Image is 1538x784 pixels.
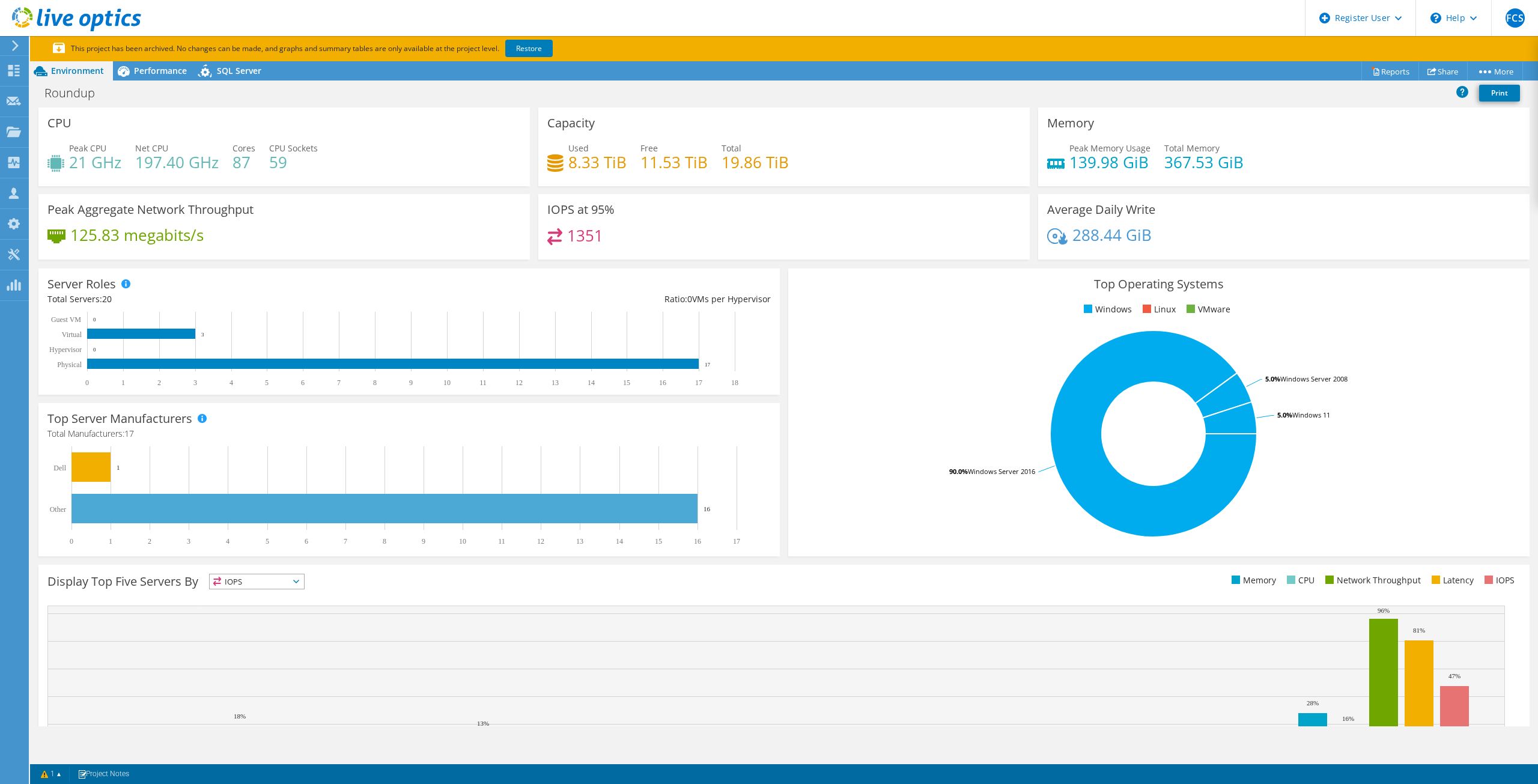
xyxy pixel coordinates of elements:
span: FCS [1506,8,1525,28]
span: Total Memory [1164,142,1220,154]
text: 14 [588,378,595,387]
span: Performance [134,65,187,76]
h3: Capacity [547,117,595,130]
text: 2 [157,378,161,387]
text: 4 [226,537,229,545]
span: 20 [102,293,112,305]
text: 2 [148,537,151,545]
text: 17 [705,362,711,368]
h3: Average Daily Write [1047,203,1155,216]
text: Other [50,505,66,514]
a: Print [1479,85,1520,102]
p: This project has been archived. No changes can be made, and graphs and summary tables are only av... [53,42,642,55]
h3: IOPS at 95% [547,203,615,216]
h4: 1351 [567,229,603,242]
a: Restore [505,40,553,57]
h4: 139.98 GiB [1069,156,1150,169]
text: 13 [552,378,559,387]
span: Total [722,142,741,154]
span: SQL Server [217,65,261,76]
text: 16 [704,505,711,512]
a: Reports [1361,62,1419,81]
text: 5 [266,537,269,545]
span: IOPS [210,574,304,589]
svg: \n [1430,13,1441,23]
span: CPU Sockets [269,142,318,154]
text: 47% [1448,672,1460,679]
text: 15 [623,378,630,387]
text: 10 [459,537,466,545]
h4: 197.40 GHz [135,156,219,169]
text: 10 [443,378,451,387]
text: 5 [265,378,269,387]
a: Share [1418,62,1468,81]
text: 1 [109,537,112,545]
text: Hypervisor [49,345,82,354]
span: Used [568,142,589,154]
li: Linux [1140,303,1176,316]
text: Guest VM [51,315,81,324]
h4: 288.44 GiB [1072,228,1152,242]
text: 16 [694,537,701,545]
a: Project Notes [69,767,138,782]
span: 0 [687,293,692,305]
span: Environment [51,65,104,76]
text: 0 [93,347,96,353]
text: 12 [537,537,544,545]
h4: 19.86 TiB [722,156,789,169]
tspan: 90.0% [949,467,968,476]
li: Memory [1229,574,1276,587]
li: CPU [1284,574,1315,587]
text: 8 [383,537,386,545]
span: Free [640,142,658,154]
text: 11 [479,378,487,387]
span: Peak Memory Usage [1069,142,1150,154]
text: 18 [731,378,738,387]
text: 0 [85,378,89,387]
span: Net CPU [135,142,168,154]
text: 15 [655,537,662,545]
text: 28% [1307,699,1319,707]
h4: 11.53 TiB [640,156,708,169]
text: 9 [422,537,425,545]
text: 1 [117,464,120,471]
text: 4 [229,378,233,387]
h4: 21 GHz [69,156,121,169]
text: 6 [305,537,308,545]
li: IOPS [1482,574,1515,587]
h3: Peak Aggregate Network Throughput [47,203,254,216]
li: Latency [1429,574,1474,587]
a: More [1467,62,1523,81]
text: 11 [498,537,505,545]
div: Ratio: VMs per Hypervisor [409,293,771,306]
span: Cores [233,142,255,154]
text: 7 [344,537,347,545]
h4: 125.83 megabits/s [70,228,204,242]
text: 0 [93,317,96,323]
h1: Roundup [39,87,114,100]
text: Virtual [62,330,82,339]
h3: Server Roles [47,278,116,291]
text: 12 [515,378,523,387]
text: 16 [659,378,666,387]
text: 7 [337,378,341,387]
div: Total Servers: [47,293,409,306]
text: Physical [57,360,82,369]
h3: Memory [1047,117,1094,130]
text: 96% [1378,607,1390,614]
h4: Total Manufacturers: [47,427,771,440]
text: 3 [201,332,204,338]
text: 13 [576,537,583,545]
tspan: Windows Server 2008 [1280,374,1348,383]
text: 8 [373,378,377,387]
text: 17 [695,378,702,387]
tspan: Windows 11 [1292,410,1330,419]
tspan: 5.0% [1265,374,1280,383]
h3: Top Server Manufacturers [47,412,192,425]
h4: 87 [233,156,255,169]
text: 1 [121,378,125,387]
li: Network Throughput [1322,574,1421,587]
h4: 59 [269,156,318,169]
h3: CPU [47,117,71,130]
h4: 367.53 GiB [1164,156,1244,169]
